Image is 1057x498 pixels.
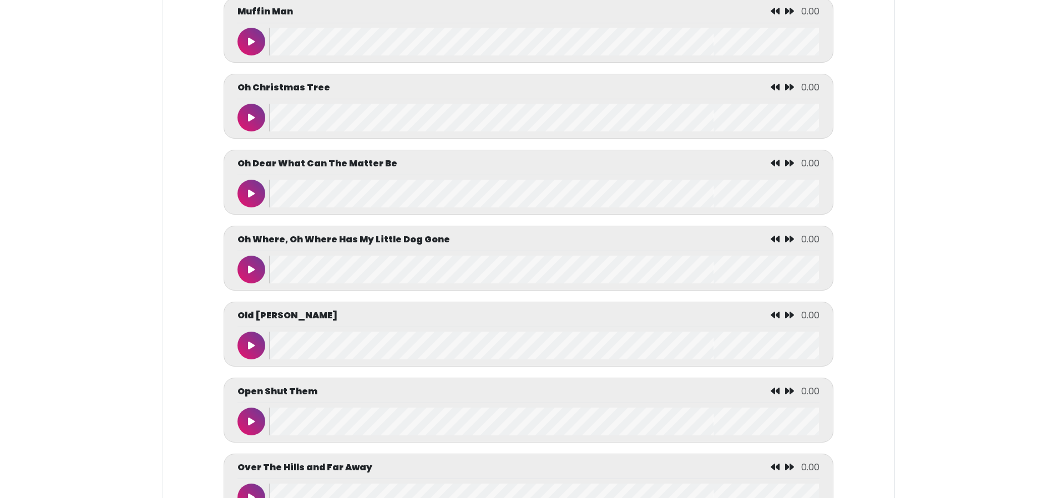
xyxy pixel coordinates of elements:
span: 0.00 [801,233,820,246]
span: 0.00 [801,385,820,398]
p: Oh Where, Oh Where Has My Little Dog Gone [237,233,450,246]
p: Oh Christmas Tree [237,81,330,94]
p: Old [PERSON_NAME] [237,309,337,322]
p: Oh Dear What Can The Matter Be [237,157,397,170]
span: 0.00 [801,81,820,94]
span: 0.00 [801,461,820,474]
p: Over The Hills and Far Away [237,461,372,474]
span: 0.00 [801,157,820,170]
p: Muffin Man [237,5,293,18]
p: Open Shut Them [237,385,317,398]
span: 0.00 [801,5,820,18]
span: 0.00 [801,309,820,322]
